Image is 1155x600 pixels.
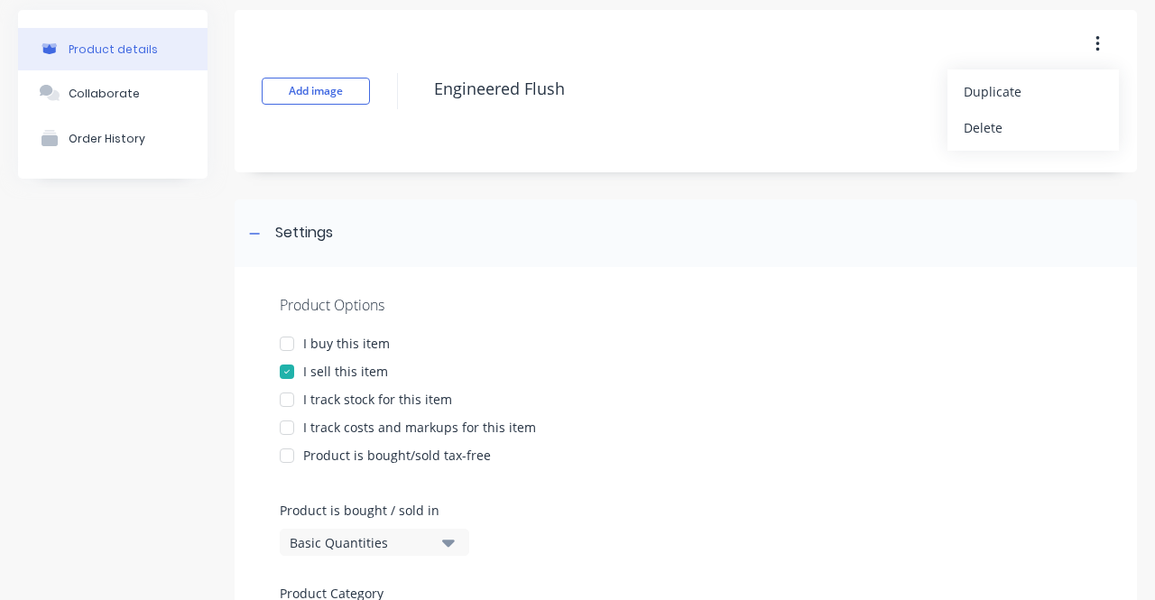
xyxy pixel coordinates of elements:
div: I buy this item [303,334,390,353]
span: Duplicate [964,82,1099,101]
button: Basic Quantities [280,529,469,556]
div: Settings [275,222,333,245]
div: Product details [69,42,158,56]
button: Add image [262,78,370,105]
div: Collaborate [69,87,140,100]
button: Product details [18,28,208,70]
div: Product Options [280,294,1092,316]
div: I track costs and markups for this item [303,418,536,437]
button: Collaborate [18,70,208,115]
div: Product is bought/sold tax-free [303,446,491,465]
div: I track stock for this item [303,390,452,409]
div: Delete [964,115,1103,141]
div: Basic Quantities [290,533,434,552]
div: Order History [69,132,145,145]
button: Order History [18,115,208,161]
div: I sell this item [303,362,388,381]
textarea: Engineered Flush [425,68,1104,110]
label: Product is bought / sold in [280,501,460,520]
